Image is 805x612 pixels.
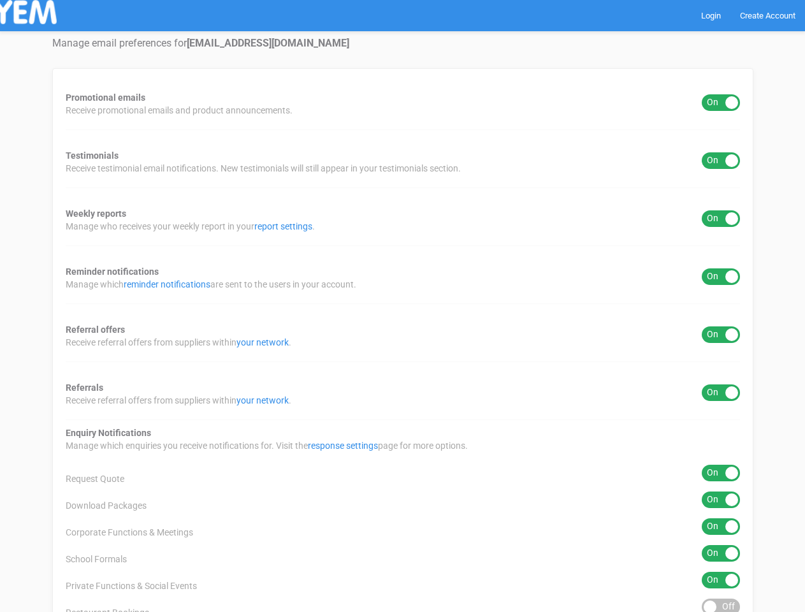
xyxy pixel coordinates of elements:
span: Manage which enquiries you receive notifications for. Visit the page for more options. [66,439,468,452]
strong: Testimonials [66,150,119,161]
a: your network [236,395,289,405]
span: Download Packages [66,499,147,512]
strong: Reminder notifications [66,266,159,277]
strong: Enquiry Notifications [66,428,151,438]
span: Private Functions & Social Events [66,579,197,592]
a: your network [236,337,289,347]
strong: Weekly reports [66,208,126,219]
span: Receive referral offers from suppliers within . [66,336,291,349]
h4: Manage email preferences for [52,38,753,49]
span: Manage who receives your weekly report in your . [66,220,315,233]
strong: Referral offers [66,324,125,335]
a: report settings [254,221,312,231]
strong: Promotional emails [66,92,145,103]
span: School Formals [66,553,127,565]
span: Receive testimonial email notifications. New testimonials will still appear in your testimonials ... [66,162,461,175]
a: response settings [308,441,378,451]
span: Receive promotional emails and product announcements. [66,104,293,117]
span: Corporate Functions & Meetings [66,526,193,539]
span: Receive referral offers from suppliers within . [66,394,291,407]
strong: [EMAIL_ADDRESS][DOMAIN_NAME] [187,37,349,49]
a: reminder notifications [124,279,210,289]
span: Manage which are sent to the users in your account. [66,278,356,291]
span: Request Quote [66,472,124,485]
strong: Referrals [66,382,103,393]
